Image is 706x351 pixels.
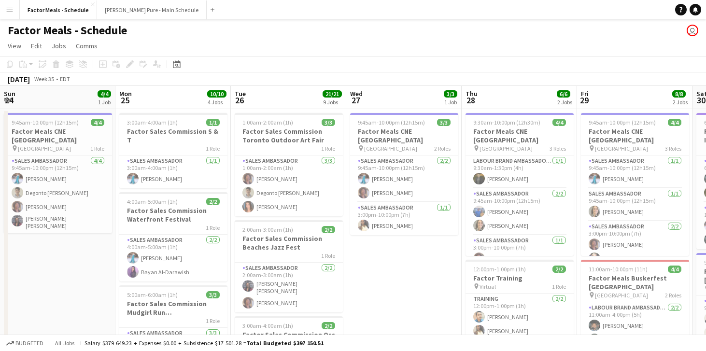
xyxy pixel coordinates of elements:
[552,266,566,273] span: 2/2
[52,42,66,50] span: Jobs
[20,0,97,19] button: Factor Meals - Schedule
[350,202,458,235] app-card-role: Sales Ambassador1/13:00pm-10:00pm (7h)[PERSON_NAME]
[53,339,76,347] span: All jobs
[207,90,226,98] span: 10/10
[242,322,293,329] span: 3:00am-4:00am (1h)
[687,25,698,36] app-user-avatar: Tifany Scifo
[12,119,79,126] span: 9:45am-10:00pm (12h15m)
[322,226,335,233] span: 2/2
[242,119,293,126] span: 1:00am-2:00am (1h)
[466,260,574,340] app-job-card: 12:00pm-1:00pm (1h)2/2Factor Training Virtual1 RoleTraining2/212:00pm-1:00pm (1h)[PERSON_NAME][PE...
[119,155,227,188] app-card-role: Sales Ambassador1/13:00am-4:00am (1h)[PERSON_NAME]
[85,339,324,347] div: Salary $379 649.23 + Expenses $0.00 + Subsistence $17 501.28 =
[60,75,70,83] div: EDT
[581,274,689,291] h3: Factor Meals Buskerfest [GEOGRAPHIC_DATA]
[235,155,343,216] app-card-role: Sales Ambassador3/31:00am-2:00am (1h)[PERSON_NAME]Degonto [PERSON_NAME][PERSON_NAME]
[15,340,43,347] span: Budgeted
[668,266,681,273] span: 4/4
[665,292,681,299] span: 2 Roles
[434,145,451,152] span: 2 Roles
[581,89,589,98] span: Fri
[5,338,45,349] button: Budgeted
[672,90,686,98] span: 8/8
[233,95,246,106] span: 26
[97,0,207,19] button: [PERSON_NAME] Pure - Main Schedule
[127,119,178,126] span: 3:00am-4:00am (1h)
[358,119,425,126] span: 9:45am-10:00pm (12h15m)
[8,23,127,38] h1: Factor Meals - Schedule
[91,119,104,126] span: 4/4
[557,90,570,98] span: 6/6
[206,291,220,298] span: 3/3
[206,145,220,152] span: 1 Role
[322,119,335,126] span: 3/3
[480,283,496,290] span: Virtual
[581,155,689,188] app-card-role: Sales Ambassador1/19:45am-10:00pm (12h15m)[PERSON_NAME]
[350,89,363,98] span: Wed
[18,145,71,152] span: [GEOGRAPHIC_DATA]
[27,40,46,52] a: Edit
[350,127,458,144] h3: Factor Meals CNE [GEOGRAPHIC_DATA]
[466,188,574,235] app-card-role: Sales Ambassador2/29:45am-10:00pm (12h15m)[PERSON_NAME][PERSON_NAME]
[32,75,56,83] span: Week 35
[118,95,132,106] span: 25
[349,95,363,106] span: 27
[8,74,30,84] div: [DATE]
[235,127,343,144] h3: Factor Sales Commission Toronto Outdoor Art Fair
[579,95,589,106] span: 29
[466,113,574,256] app-job-card: 9:30am-10:00pm (12h30m)4/4Factor Meals CNE [GEOGRAPHIC_DATA] [GEOGRAPHIC_DATA]3 RolesLabour Brand...
[321,252,335,259] span: 1 Role
[119,192,227,281] app-job-card: 4:00am-5:00am (1h)2/2Factor Sales Commission Waterfront Festival1 RoleSales Ambassador2/24:00am-5...
[2,95,15,106] span: 24
[552,119,566,126] span: 4/4
[673,98,688,106] div: 2 Jobs
[72,40,101,52] a: Comms
[581,127,689,144] h3: Factor Meals CNE [GEOGRAPHIC_DATA]
[119,206,227,224] h3: Factor Sales Commission Waterfront Festival
[466,155,574,188] app-card-role: Labour Brand Ambassadors1/19:30am-1:30pm (4h)[PERSON_NAME]
[595,145,648,152] span: [GEOGRAPHIC_DATA]
[127,198,178,205] span: 4:00am-5:00am (1h)
[581,113,689,256] app-job-card: 9:45am-10:00pm (12h15m)4/4Factor Meals CNE [GEOGRAPHIC_DATA] [GEOGRAPHIC_DATA]3 RolesSales Ambass...
[206,224,220,231] span: 1 Role
[581,188,689,221] app-card-role: Sales Ambassador1/19:45am-10:00pm (12h15m)[PERSON_NAME]
[235,234,343,252] h3: Factor Sales Commission Beaches Jazz Fest
[323,90,342,98] span: 21/21
[208,98,226,106] div: 4 Jobs
[4,113,112,233] app-job-card: 9:45am-10:00pm (12h15m)4/4Factor Meals CNE [GEOGRAPHIC_DATA] [GEOGRAPHIC_DATA]1 RoleSales Ambassa...
[127,291,178,298] span: 5:00am-6:00am (1h)
[8,42,21,50] span: View
[466,294,574,340] app-card-role: Training2/212:00pm-1:00pm (1h)[PERSON_NAME][PERSON_NAME]
[466,274,574,282] h3: Factor Training
[464,95,478,106] span: 28
[589,119,656,126] span: 9:45am-10:00pm (12h15m)
[473,266,526,273] span: 12:00pm-1:00pm (1h)
[322,322,335,329] span: 2/2
[581,302,689,349] app-card-role: Labour Brand Ambassadors2/211:00am-4:00pm (5h)[PERSON_NAME][PERSON_NAME]
[466,89,478,98] span: Thu
[235,220,343,312] app-job-card: 2:00am-3:00am (1h)2/2Factor Sales Commission Beaches Jazz Fest1 RoleSales Ambassador2/22:00am-3:0...
[444,90,457,98] span: 3/3
[90,145,104,152] span: 1 Role
[4,40,25,52] a: View
[98,98,111,106] div: 1 Job
[206,198,220,205] span: 2/2
[581,221,689,268] app-card-role: Sales Ambassador2/23:00pm-10:00pm (7h)[PERSON_NAME][PERSON_NAME]
[350,113,458,235] app-job-card: 9:45am-10:00pm (12h15m)3/3Factor Meals CNE [GEOGRAPHIC_DATA] [GEOGRAPHIC_DATA]2 RolesSales Ambass...
[119,235,227,281] app-card-role: Sales Ambassador2/24:00am-5:00am (1h)[PERSON_NAME]Bayan Al-Darawish
[4,155,112,233] app-card-role: Sales Ambassador4/49:45am-10:00pm (12h15m)[PERSON_NAME]Degonto [PERSON_NAME][PERSON_NAME][PERSON_...
[552,283,566,290] span: 1 Role
[119,299,227,317] h3: Factor Sales Commission Mudgirl Run [GEOGRAPHIC_DATA]
[323,98,341,106] div: 9 Jobs
[235,113,343,216] app-job-card: 1:00am-2:00am (1h)3/3Factor Sales Commission Toronto Outdoor Art Fair1 RoleSales Ambassador3/31:0...
[242,226,293,233] span: 2:00am-3:00am (1h)
[235,89,246,98] span: Tue
[119,89,132,98] span: Mon
[48,40,70,52] a: Jobs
